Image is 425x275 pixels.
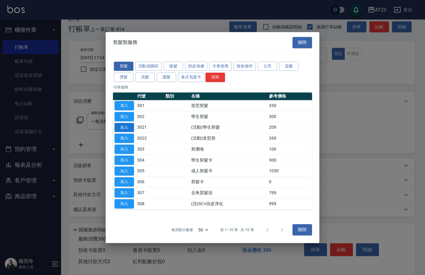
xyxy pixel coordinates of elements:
[114,62,133,71] button: 剪髮
[267,177,312,187] td: 0
[135,62,162,71] button: 活動加購區
[190,177,267,187] td: 剪髮卡
[164,92,190,100] th: 類別
[164,62,183,71] button: 接髮
[114,177,134,187] button: 加入
[114,123,134,132] button: 加入
[267,133,312,144] td: 269
[113,84,312,90] p: 10 筆服務
[292,37,312,48] button: 關閉
[267,144,312,155] td: 100
[185,62,208,71] button: 頭皮保健
[136,100,164,111] td: 301
[114,155,134,165] button: 加入
[136,92,164,100] th: 代號
[292,224,312,236] button: 關閉
[258,62,277,71] button: 公司
[113,39,137,45] span: 剪髮類服務
[267,166,312,177] td: 1050
[220,227,254,233] p: 第 1–10 筆 共 10 筆
[114,134,134,143] button: 加入
[190,92,267,100] th: 名稱
[136,133,164,144] td: 3022
[114,199,134,209] button: 加入
[136,198,164,209] td: 308
[136,111,164,122] td: 302
[190,144,267,155] td: 剪瀏海
[190,122,267,133] td: (活動)學生剪髮
[136,144,164,155] td: 303
[196,222,210,238] div: 50
[114,112,134,121] button: 加入
[190,187,267,198] td: 去角質髮浴
[267,187,312,198] td: 799
[205,73,225,82] button: 清除
[190,155,267,166] td: 學生剪髮卡
[267,198,312,209] td: 999
[136,166,164,177] td: 305
[136,155,164,166] td: 304
[114,73,133,82] button: 燙髮
[135,73,155,82] button: 洗髮
[190,166,267,177] td: 成人剪髮卡
[136,122,164,133] td: 3021
[209,62,232,71] button: 卡卷使用
[190,100,267,111] td: 造型剪髮
[234,62,256,71] button: 技術操作
[136,187,164,198] td: 307
[279,62,299,71] button: 染髮
[190,111,267,122] td: 學生剪髮
[178,73,205,82] button: 各式包套卡
[114,188,134,198] button: 加入
[136,177,164,187] td: 306
[267,111,312,122] td: 300
[190,133,267,144] td: (活動)造型剪
[267,100,312,111] td: 350
[190,198,267,209] td: (活)SC+頭皮淨化
[114,101,134,110] button: 加入
[114,166,134,176] button: 加入
[171,227,193,233] p: 每頁顯示數量
[114,145,134,154] button: 加入
[267,155,312,166] td: 900
[267,92,312,100] th: 參考價格
[267,122,312,133] td: 209
[157,73,176,82] button: 護髮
